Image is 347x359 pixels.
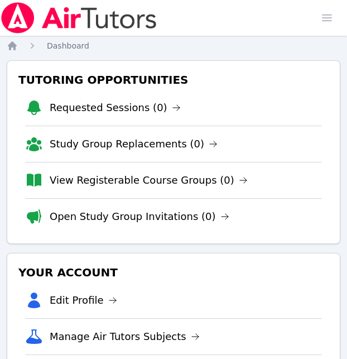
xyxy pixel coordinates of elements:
[47,41,89,50] span: Dashboard
[50,209,229,224] a: Open Study Group Invitations (0)
[50,329,200,344] a: Manage Air Tutors Subjects
[16,70,331,90] h3: Tutoring Opportunities
[47,40,89,51] a: Dashboard
[50,136,218,152] a: Study Group Replacements (0)
[50,173,248,188] a: View Registerable Course Groups (0)
[50,100,181,116] a: Requested Sessions (0)
[50,293,117,308] a: Edit Profile
[16,262,331,283] h3: Your Account
[7,40,340,51] nav: Breadcrumb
